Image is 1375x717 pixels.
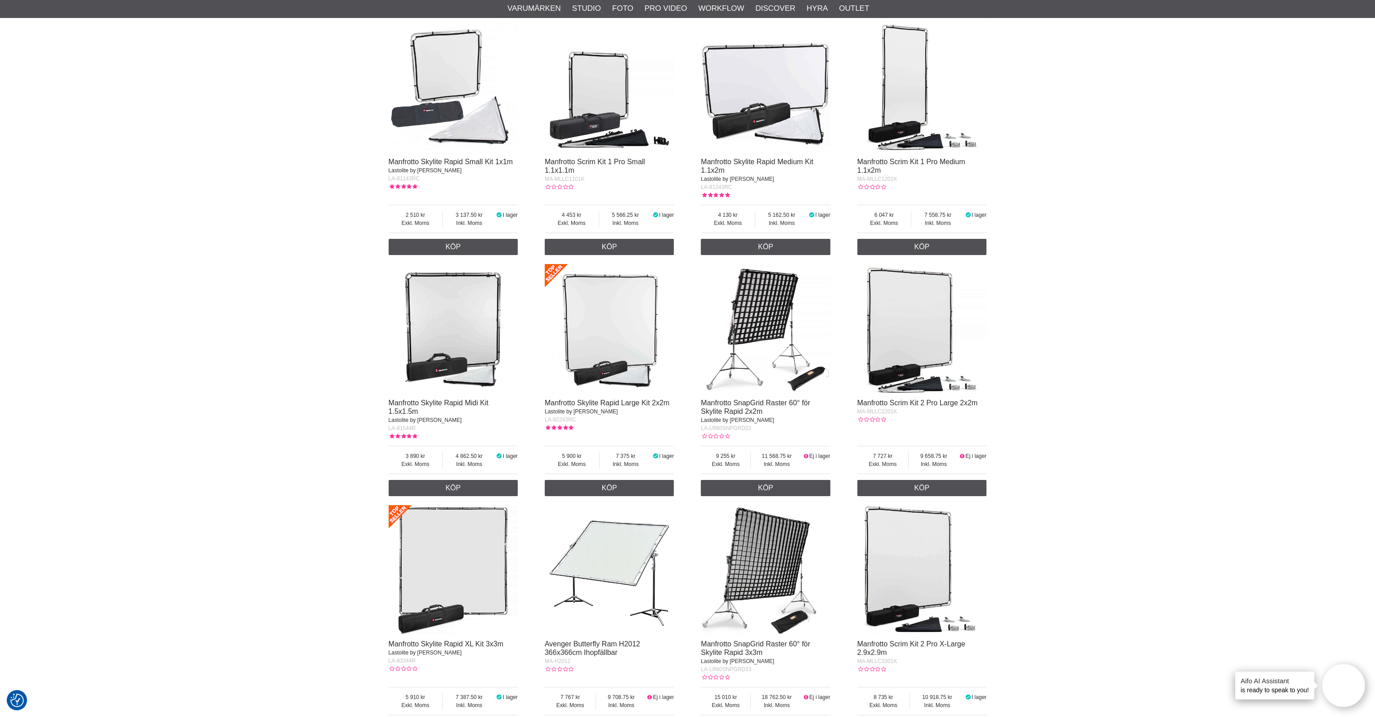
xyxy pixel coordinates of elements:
[701,184,732,190] span: LA-81243RC
[857,416,886,424] div: Kundbetyg: 0
[857,399,978,407] a: Manfrotto Scrim Kit 2 Pro Large 2x2m
[857,658,897,664] span: MA-MLLC3301K
[596,693,646,701] span: 9 708.75
[857,505,987,635] img: Manfrotto Scrim Kit 2 Pro X-Large 2.9x2.9m
[389,23,518,152] img: Manfrotto Skylite Rapid Small Kit 1x1m
[600,460,652,468] span: Inkl. Moms
[545,399,669,407] a: Manfrotto Skylite Rapid Large Kit 2x2m
[857,408,897,415] span: MA-MLLC2201K
[496,212,503,218] i: I lager
[503,453,518,459] span: I lager
[599,219,652,227] span: Inkl. Moms
[857,219,911,227] span: Exkl. Moms
[659,453,674,459] span: I lager
[751,452,802,460] span: 11 568.75
[701,239,830,255] a: Köp
[389,219,443,227] span: Exkl. Moms
[909,460,959,468] span: Inkl. Moms
[652,453,659,459] i: I lager
[1235,672,1314,699] div: is ready to speak to you!
[496,453,503,459] i: I lager
[389,452,443,460] span: 3 890
[911,219,964,227] span: Inkl. Moms
[701,701,750,709] span: Exkl. Moms
[857,239,987,255] a: Köp
[10,694,24,707] img: Revisit consent button
[857,264,987,394] img: Manfrotto Scrim Kit 2 Pro Large 2x2m
[545,158,645,174] a: Manfrotto Scrim Kit 1 Pro Small 1.1x1.1m
[545,176,585,182] span: MA-MLLC1101K
[545,417,576,423] span: LA-82243RC
[857,460,909,468] span: Exkl. Moms
[972,694,986,700] span: I lager
[600,452,652,460] span: 7 375
[545,665,573,673] div: Kundbetyg: 0
[389,701,443,709] span: Exkl. Moms
[755,211,808,219] span: 5 162.50
[839,3,869,14] a: Outlet
[443,452,496,460] span: 4 862.50
[443,211,496,219] span: 3 137.50
[443,460,496,468] span: Inkl. Moms
[909,452,959,460] span: 9 658.75
[808,212,815,218] i: I lager
[545,505,674,635] img: Avenger Butterfly Ram H2012 366x366cm Ihopfällbar
[545,693,596,701] span: 7 767
[701,176,774,182] span: Lastolite by [PERSON_NAME]
[701,417,774,423] span: Lastolite by [PERSON_NAME]
[809,453,830,459] span: Ej i lager
[857,665,886,673] div: Kundbetyg: 0
[545,640,640,656] a: Avenger Butterfly Ram H2012 366x366cm Ihopfällbar
[389,665,417,673] div: Kundbetyg: 0
[389,183,417,191] div: Kundbetyg: 5.00
[857,693,909,701] span: 8 735
[857,158,965,174] a: Manfrotto Scrim Kit 1 Pro Medium 1.1x2m
[389,640,504,648] a: Manfrotto Skylite Rapid XL Kit 3x3m
[645,3,687,14] a: Pro Video
[599,211,652,219] span: 5 566.25
[545,658,570,664] span: MA-H2012
[701,666,751,672] span: LA-LR60SNPGRD33
[911,211,964,219] span: 7 558.75
[653,694,674,700] span: Ej i lager
[701,480,830,496] a: Köp
[389,693,443,701] span: 5 910
[572,3,601,14] a: Studio
[701,399,810,415] a: Manfrotto SnapGrid Raster 60° för Skylite Rapid 2x2m
[545,239,674,255] a: Köp
[964,212,972,218] i: I lager
[972,212,986,218] span: I lager
[545,211,599,219] span: 4 453
[659,212,674,218] span: I lager
[389,650,462,656] span: Lastolite by [PERSON_NAME]
[545,183,573,191] div: Kundbetyg: 0
[964,694,972,700] i: I lager
[857,176,897,182] span: MA-MLLC1201K
[389,505,518,635] img: Manfrotto Skylite Rapid XL Kit 3x3m
[910,701,964,709] span: Inkl. Moms
[857,211,911,219] span: 6 047
[701,425,751,431] span: LA-LR60SNPGRD22
[701,211,755,219] span: 4 130
[389,264,518,394] img: Manfrotto Skylite Rapid Midi Kit 1.5x1.5m
[612,3,633,14] a: Foto
[857,452,909,460] span: 7 727
[646,694,653,700] i: Ej i lager
[755,3,795,14] a: Discover
[1241,676,1309,686] h4: Aifo AI Assistant
[857,640,965,656] a: Manfrotto Scrim Kit 2 Pro X-Large 2.9x2.9m
[652,212,659,218] i: I lager
[389,211,443,219] span: 2 510
[389,658,416,664] span: LA-83344R
[545,701,596,709] span: Exkl. Moms
[596,701,646,709] span: Inkl. Moms
[443,693,496,701] span: 7 387.50
[389,417,462,423] span: Lastolite by [PERSON_NAME]
[389,432,417,440] div: Kundbetyg: 5.00
[701,432,730,440] div: Kundbetyg: 0
[443,701,496,709] span: Inkl. Moms
[503,694,518,700] span: I lager
[701,693,750,701] span: 15 010
[389,239,518,255] a: Köp
[545,460,599,468] span: Exkl. Moms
